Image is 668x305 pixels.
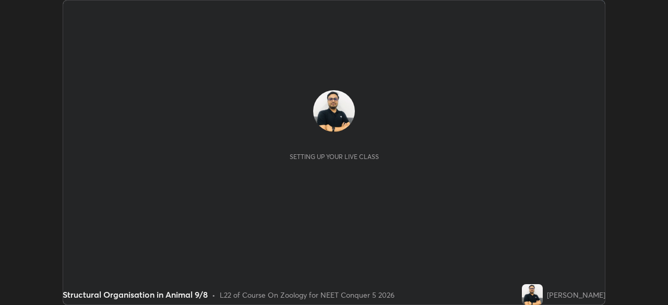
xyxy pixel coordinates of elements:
img: 3b75f7019530429b96ce2bd7b8c171a4.jpg [522,284,543,305]
div: Setting up your live class [290,153,379,161]
img: 3b75f7019530429b96ce2bd7b8c171a4.jpg [313,90,355,132]
div: [PERSON_NAME] [547,289,605,300]
div: • [212,289,216,300]
div: Structural Organisation in Animal 9/8 [63,288,208,301]
div: L22 of Course On Zoology for NEET Conquer 5 2026 [220,289,395,300]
